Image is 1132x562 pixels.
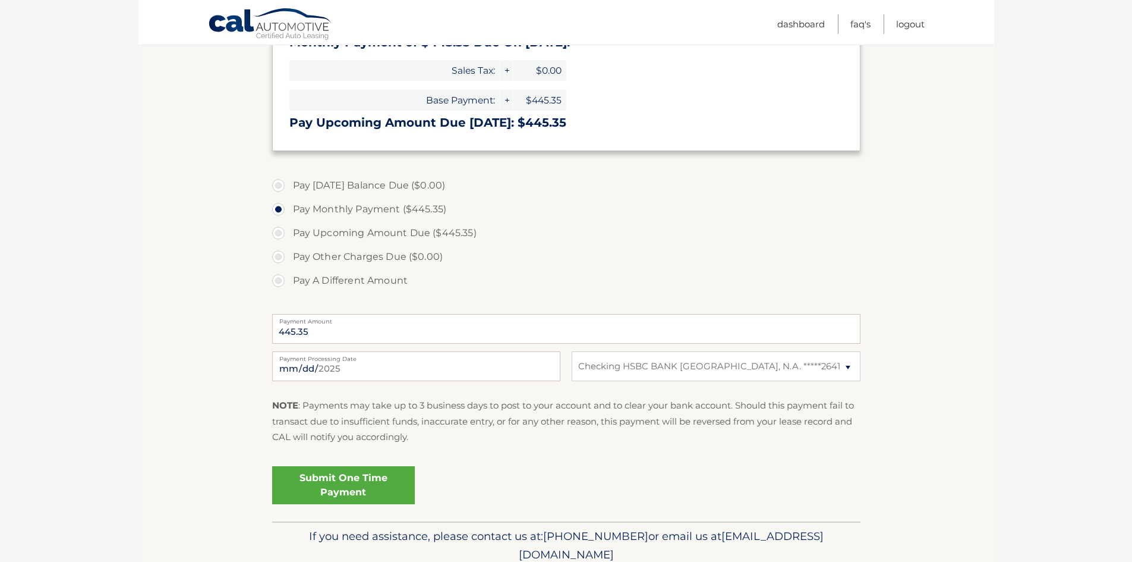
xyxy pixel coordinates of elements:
[500,90,512,111] span: +
[272,314,860,344] input: Payment Amount
[208,8,333,42] a: Cal Automotive
[896,14,925,34] a: Logout
[272,466,415,504] a: Submit One Time Payment
[272,400,298,411] strong: NOTE
[289,90,500,111] span: Base Payment:
[513,60,566,81] span: $0.00
[272,398,860,445] p: : Payments may take up to 3 business days to post to your account and to clear your bank account....
[272,221,860,245] label: Pay Upcoming Amount Due ($445.35)
[272,269,860,293] label: Pay A Different Amount
[272,197,860,221] label: Pay Monthly Payment ($445.35)
[272,314,860,324] label: Payment Amount
[543,529,648,543] span: [PHONE_NUMBER]
[272,351,560,381] input: Payment Date
[289,60,500,81] span: Sales Tax:
[272,351,560,361] label: Payment Processing Date
[500,60,512,81] span: +
[777,14,825,34] a: Dashboard
[513,90,566,111] span: $445.35
[289,115,843,130] h3: Pay Upcoming Amount Due [DATE]: $445.35
[850,14,871,34] a: FAQ's
[272,174,860,197] label: Pay [DATE] Balance Due ($0.00)
[272,245,860,269] label: Pay Other Charges Due ($0.00)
